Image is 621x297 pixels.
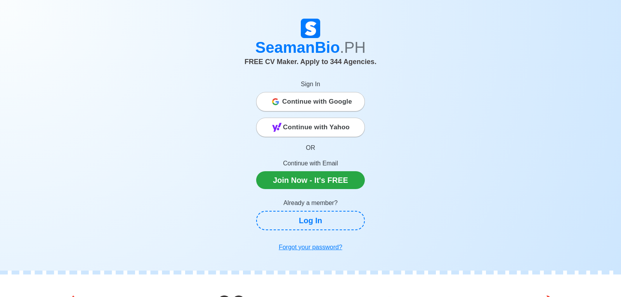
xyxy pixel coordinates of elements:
span: Continue with Google [282,94,352,109]
u: Forgot your password? [279,244,342,250]
button: Continue with Google [256,92,365,111]
button: Continue with Yahoo [256,118,365,137]
a: Join Now - It's FREE [256,171,365,189]
a: Log In [256,211,365,230]
span: .PH [340,39,366,56]
img: Logo [301,19,320,38]
p: OR [256,143,365,153]
p: Already a member? [256,198,365,208]
span: Continue with Yahoo [283,120,350,135]
h1: SeamanBio [95,38,526,57]
span: FREE CV Maker. Apply to 344 Agencies. [245,58,376,66]
a: Forgot your password? [256,240,365,255]
p: Continue with Email [256,159,365,168]
p: Sign In [256,80,365,89]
